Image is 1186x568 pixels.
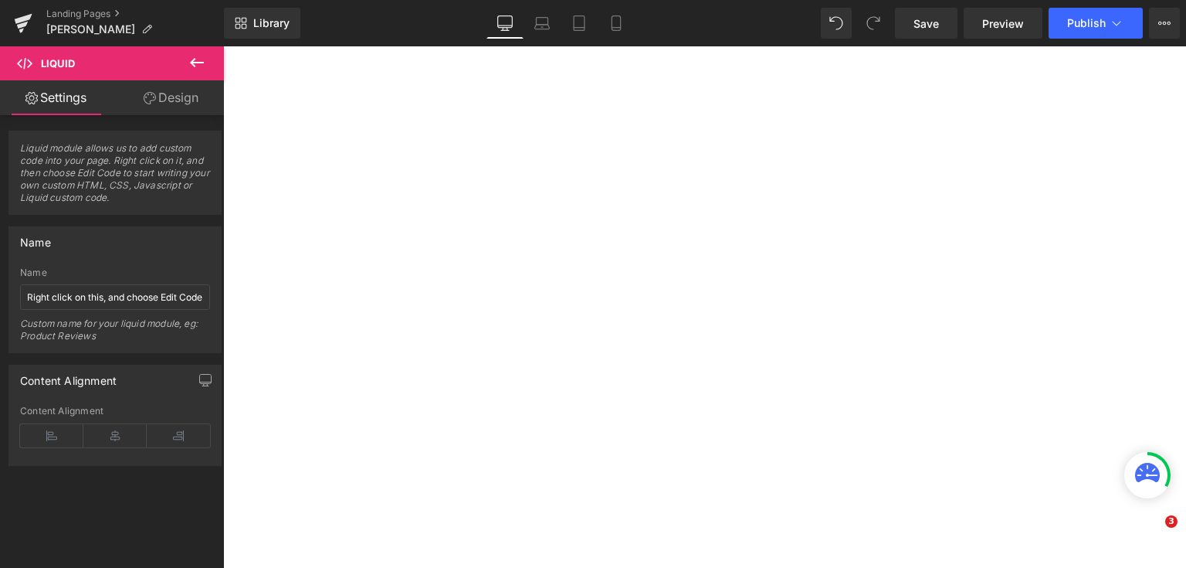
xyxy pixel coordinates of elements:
[1049,8,1143,39] button: Publish
[20,366,117,387] div: Content Alignment
[46,8,224,20] a: Landing Pages
[20,406,210,417] div: Content Alignment
[598,8,635,39] a: Mobile
[913,15,939,32] span: Save
[1165,515,1178,528] span: 3
[821,8,852,39] button: Undo
[982,15,1024,32] span: Preview
[20,142,210,214] span: Liquid module allows us to add custom code into your page. Right click on it, and then choose Edi...
[486,8,524,39] a: Desktop
[1067,17,1106,29] span: Publish
[1133,515,1171,553] iframe: Intercom live chat
[46,23,135,36] span: [PERSON_NAME]
[115,80,227,115] a: Design
[20,267,210,278] div: Name
[858,8,889,39] button: Redo
[20,318,210,352] div: Custom name for your liquid module, eg: Product Reviews
[20,227,51,249] div: Name
[964,8,1042,39] a: Preview
[253,16,290,30] span: Library
[524,8,561,39] a: Laptop
[224,8,300,39] a: New Library
[561,8,598,39] a: Tablet
[1149,8,1180,39] button: More
[41,57,75,70] span: Liquid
